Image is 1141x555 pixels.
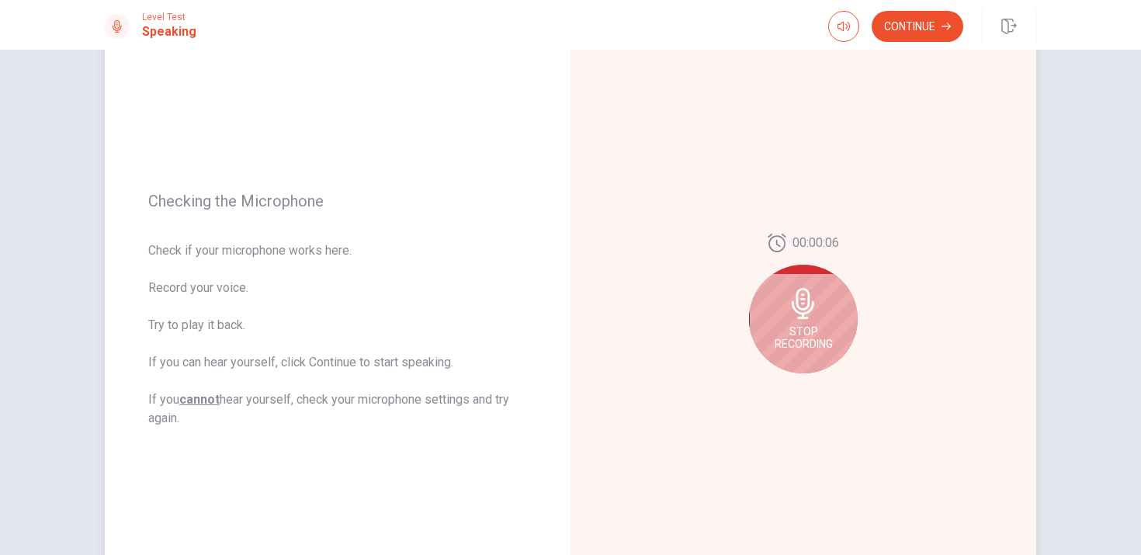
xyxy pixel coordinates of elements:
[142,23,196,41] h1: Speaking
[775,325,833,350] span: Stop Recording
[872,11,963,42] button: Continue
[148,241,527,428] span: Check if your microphone works here. Record your voice. Try to play it back. If you can hear your...
[179,392,220,407] u: cannot
[142,12,196,23] span: Level Test
[148,192,527,210] span: Checking the Microphone
[749,265,858,373] div: Stop Recording
[792,234,839,252] span: 00:00:06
